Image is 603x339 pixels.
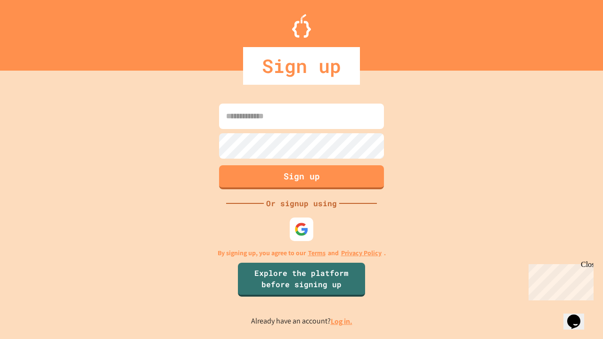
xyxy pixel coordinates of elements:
[238,263,365,297] a: Explore the platform before signing up
[292,14,311,38] img: Logo.svg
[308,248,326,258] a: Terms
[331,316,352,326] a: Log in.
[341,248,382,258] a: Privacy Policy
[251,315,352,327] p: Already have an account?
[294,222,309,236] img: google-icon.svg
[563,301,594,330] iframe: chat widget
[525,260,594,300] iframe: chat widget
[4,4,65,60] div: Chat with us now!Close
[243,47,360,85] div: Sign up
[219,165,384,189] button: Sign up
[264,198,339,209] div: Or signup using
[218,248,386,258] p: By signing up, you agree to our and .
